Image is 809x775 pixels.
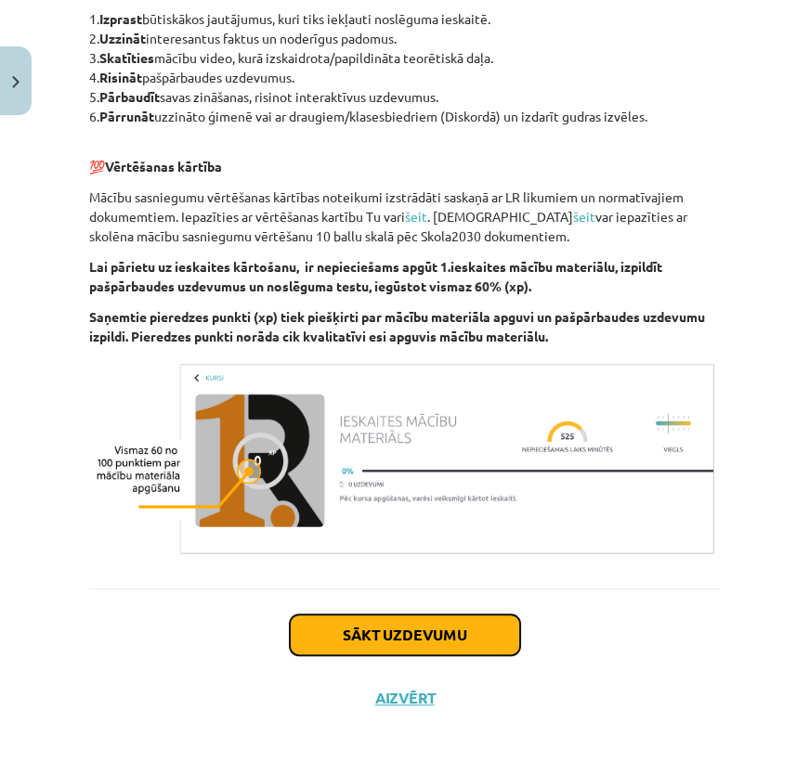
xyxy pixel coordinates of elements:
a: šeit [573,208,595,225]
b: Pārbaudīt [99,88,160,105]
b: Risināt [99,69,142,85]
b: Pārrunāt [99,108,154,124]
b: Saņemtie pieredzes punkti (xp) tiek piešķirti par mācību materiāla apguvi un pašpārbaudes uzdevum... [89,308,705,344]
b: Uzzināt [99,30,146,46]
img: icon-close-lesson-0947bae3869378f0d4975bcd49f059093ad1ed9edebbc8119c70593378902aed.svg [12,76,20,88]
a: šeit [405,208,427,225]
b: Lai pārietu uz ieskaites kārtošanu, ir nepieciešams apgūt 1.ieskaites mācību materiālu, izpildīt ... [89,258,662,294]
b: Skatīties [99,49,154,66]
button: Sākt uzdevumu [290,614,520,655]
p: Mācību sasniegumu vērtēšanas kārtības noteikumi izstrādāti saskaņā ar LR likumiem un normatīvajie... [89,187,720,246]
p: 1. būtiskākos jautājumus, kuri tiks iekļauti noslēguma ieskaitē. 2. interesantus faktus un noderī... [89,9,720,126]
button: Aizvērt [370,689,440,707]
b: Vērtēšanas kārtība [105,158,222,174]
b: Izprast [99,10,142,27]
p: 💯 [89,137,720,176]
